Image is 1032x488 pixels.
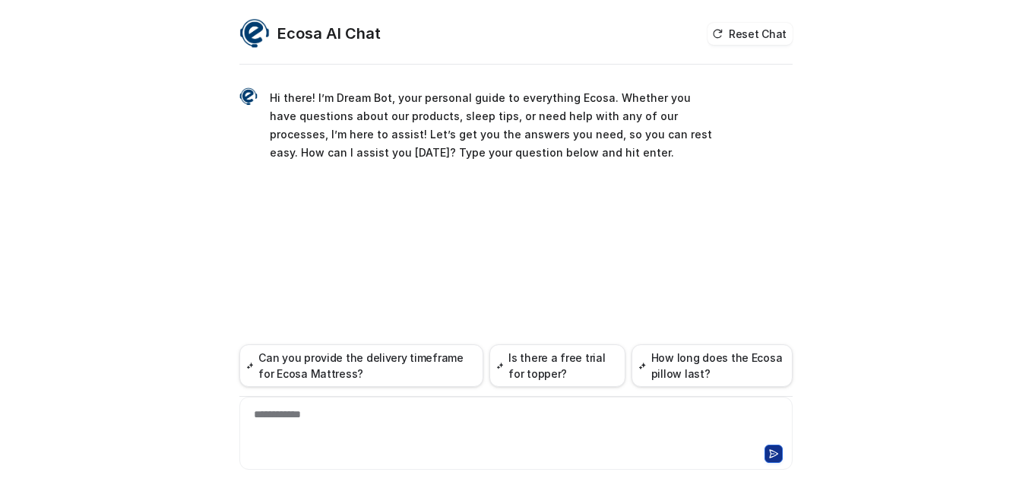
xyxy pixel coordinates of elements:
img: Widget [239,18,270,49]
p: Hi there! I’m Dream Bot, your personal guide to everything Ecosa. Whether you have questions abou... [270,89,714,162]
button: Can you provide the delivery timeframe for Ecosa Mattress? [239,344,483,387]
img: Widget [239,87,258,106]
button: Reset Chat [708,23,793,45]
h2: Ecosa AI Chat [277,23,381,44]
button: How long does the Ecosa pillow last? [632,344,793,387]
button: Is there a free trial for topper? [489,344,625,387]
